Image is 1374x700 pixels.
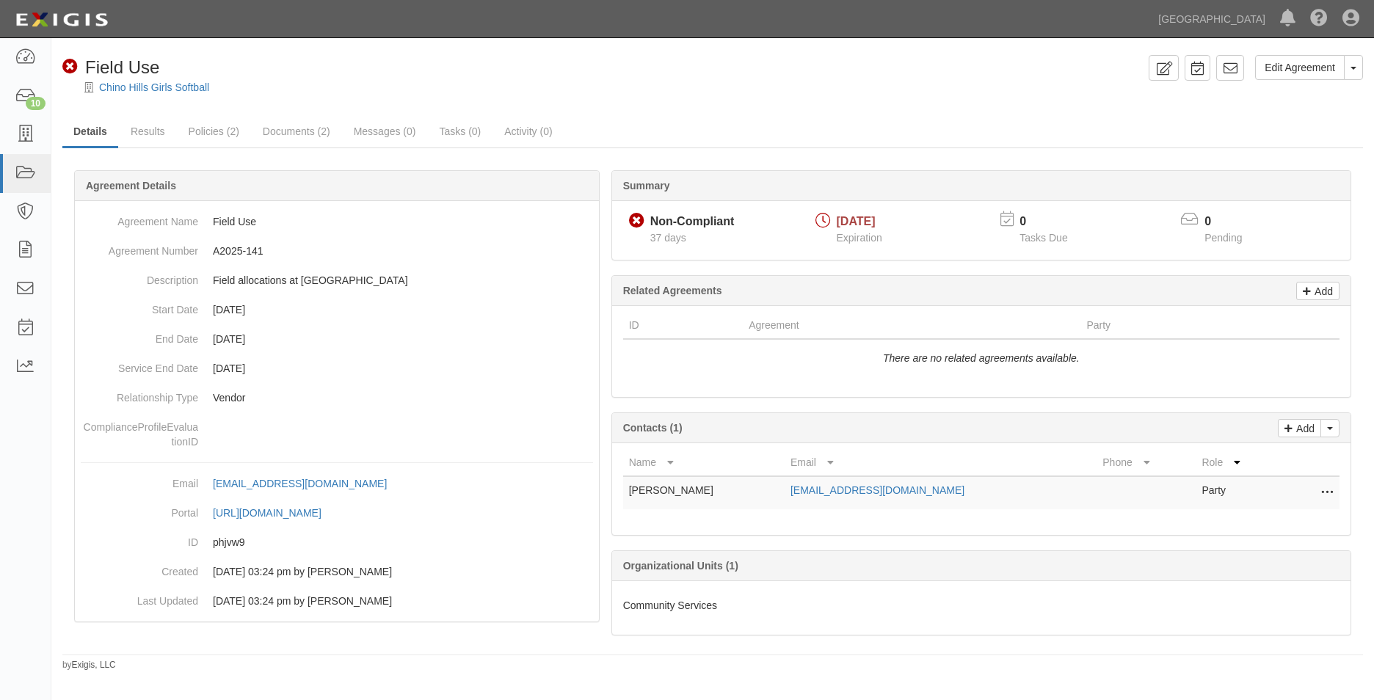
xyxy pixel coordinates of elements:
[81,412,198,449] dt: ComplianceProfileEvaluationID
[11,7,112,33] img: logo-5460c22ac91f19d4615b14bd174203de0afe785f0fc80cf4dbbc73dc1793850b.png
[1204,214,1260,230] p: 0
[1278,419,1321,437] a: Add
[837,215,876,227] span: [DATE]
[81,324,198,346] dt: End Date
[120,117,176,146] a: Results
[81,236,198,258] dt: Agreement Number
[629,214,644,229] i: Non-Compliant
[81,528,198,550] dt: ID
[1151,4,1273,34] a: [GEOGRAPHIC_DATA]
[72,660,116,670] a: Exigis, LLC
[81,586,593,616] dd: [DATE] 03:24 pm by [PERSON_NAME]
[81,207,593,236] dd: Field Use
[1097,449,1196,476] th: Phone
[81,354,198,376] dt: Service End Date
[81,557,593,586] dd: [DATE] 03:24 pm by [PERSON_NAME]
[81,236,593,266] dd: A2025-141
[837,232,882,244] span: Expiration
[213,273,593,288] p: Field allocations at [GEOGRAPHIC_DATA]
[252,117,341,146] a: Documents (2)
[650,232,686,244] span: Since 08/06/2025
[650,214,735,230] div: Non-Compliant
[623,599,717,611] span: Community Services
[1296,282,1340,300] a: Add
[883,352,1080,364] i: There are no related agreements available.
[26,97,46,110] div: 10
[343,117,427,146] a: Messages (0)
[81,557,198,579] dt: Created
[81,586,198,608] dt: Last Updated
[81,324,593,354] dd: [DATE]
[62,55,159,80] div: Field Use
[623,560,738,572] b: Organizational Units (1)
[213,507,338,519] a: [URL][DOMAIN_NAME]
[623,180,670,192] b: Summary
[81,295,198,317] dt: Start Date
[1204,232,1242,244] span: Pending
[81,295,593,324] dd: [DATE]
[623,476,785,509] td: [PERSON_NAME]
[623,422,683,434] b: Contacts (1)
[1311,282,1333,299] p: Add
[785,449,1097,476] th: Email
[86,180,176,192] b: Agreement Details
[1310,10,1328,28] i: Help Center - Complianz
[1196,476,1281,509] td: Party
[1255,55,1345,80] a: Edit Agreement
[62,117,118,148] a: Details
[1080,312,1275,339] th: Party
[1019,214,1086,230] p: 0
[62,659,116,671] small: by
[213,476,387,491] div: [EMAIL_ADDRESS][DOMAIN_NAME]
[81,498,198,520] dt: Portal
[1293,420,1315,437] p: Add
[178,117,250,146] a: Policies (2)
[743,312,1080,339] th: Agreement
[81,528,593,557] dd: phjvw9
[99,81,209,93] a: Chino Hills Girls Softball
[1019,232,1067,244] span: Tasks Due
[85,57,159,77] span: Field Use
[623,449,785,476] th: Name
[81,469,198,491] dt: Email
[428,117,492,146] a: Tasks (0)
[623,285,722,296] b: Related Agreements
[623,312,743,339] th: ID
[81,354,593,383] dd: [DATE]
[1196,449,1281,476] th: Role
[790,484,964,496] a: [EMAIL_ADDRESS][DOMAIN_NAME]
[493,117,563,146] a: Activity (0)
[213,478,403,489] a: [EMAIL_ADDRESS][DOMAIN_NAME]
[81,266,198,288] dt: Description
[81,383,198,405] dt: Relationship Type
[81,207,198,229] dt: Agreement Name
[81,383,593,412] dd: Vendor
[62,59,78,75] i: Non-Compliant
